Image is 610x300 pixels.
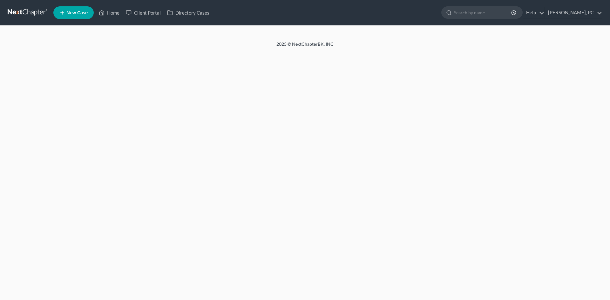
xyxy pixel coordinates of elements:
input: Search by name... [454,7,512,18]
a: Client Portal [123,7,164,18]
a: Help [523,7,544,18]
a: [PERSON_NAME], PC [545,7,602,18]
a: Home [96,7,123,18]
div: 2025 © NextChapterBK, INC [124,41,486,52]
a: Directory Cases [164,7,213,18]
span: New Case [66,10,88,15]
